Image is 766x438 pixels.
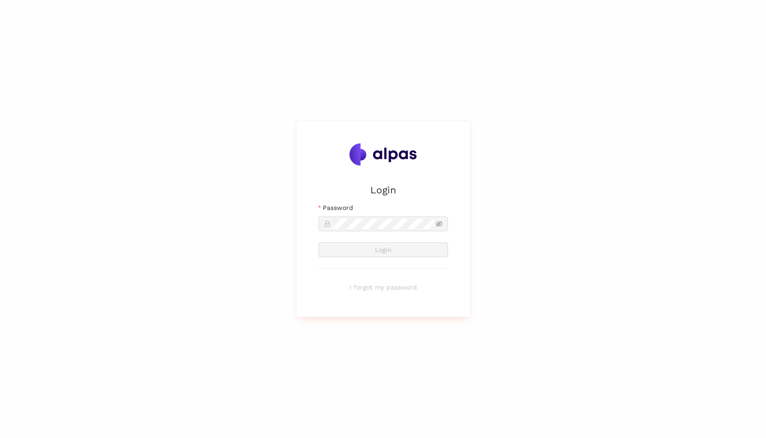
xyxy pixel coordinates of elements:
span: lock [324,221,331,227]
span: eye-invisible [436,221,442,227]
input: Password [332,219,434,229]
button: Login [319,242,448,257]
img: Alpas.ai Logo [349,143,417,166]
button: I forgot my password [319,280,448,295]
h2: Login [319,182,448,197]
label: Password [319,203,353,213]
